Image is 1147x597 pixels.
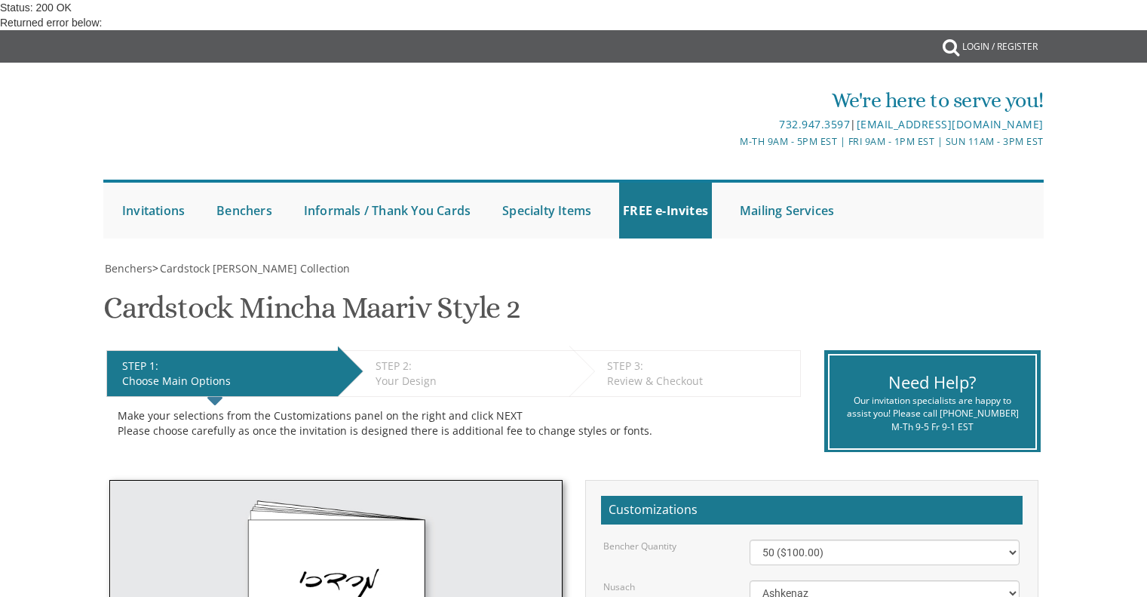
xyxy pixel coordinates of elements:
[103,291,520,336] h1: Cardstock Mincha Maariv Style 2
[779,117,850,131] a: 732.947.3597
[619,183,712,238] a: FREE e-Invites
[601,496,1023,525] h2: Customizations
[841,394,1024,432] div: Our invitation specialists are happy to assist you! Please call [PHONE_NUMBER] M-Th 9-5 Fr 9-1 EST
[160,261,350,275] span: Cardstock [PERSON_NAME] Collection
[841,371,1024,394] div: Need Help?
[955,30,1045,63] a: Login / Register
[376,359,562,374] div: STEP 2:
[213,183,276,238] a: Benchers
[376,374,562,389] div: Your Design
[418,134,1044,149] div: M-Th 9am - 5pm EST | Fri 9am - 1pm EST | Sun 11am - 3pm EST
[603,540,676,552] label: Bencher Quantity
[607,359,793,374] div: STEP 3:
[122,374,330,389] div: Choose Main Options
[158,261,350,275] a: Cardstock [PERSON_NAME] Collection
[103,261,152,275] a: Benchers
[105,261,152,275] span: Benchers
[418,115,1044,134] div: |
[300,183,474,238] a: Informals / Thank You Cards
[118,408,790,439] div: Make your selections from the Customizations panel on the right and click NEXT Please choose care...
[736,183,838,238] a: Mailing Services
[152,261,350,275] span: >
[857,117,1044,131] a: [EMAIL_ADDRESS][DOMAIN_NAME]
[498,183,595,238] a: Specialty Items
[603,580,635,593] label: Nusach
[418,85,1044,115] div: We're here to serve you!
[607,374,793,389] div: Review & Checkout
[122,359,330,374] div: STEP 1:
[118,183,189,238] a: Invitations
